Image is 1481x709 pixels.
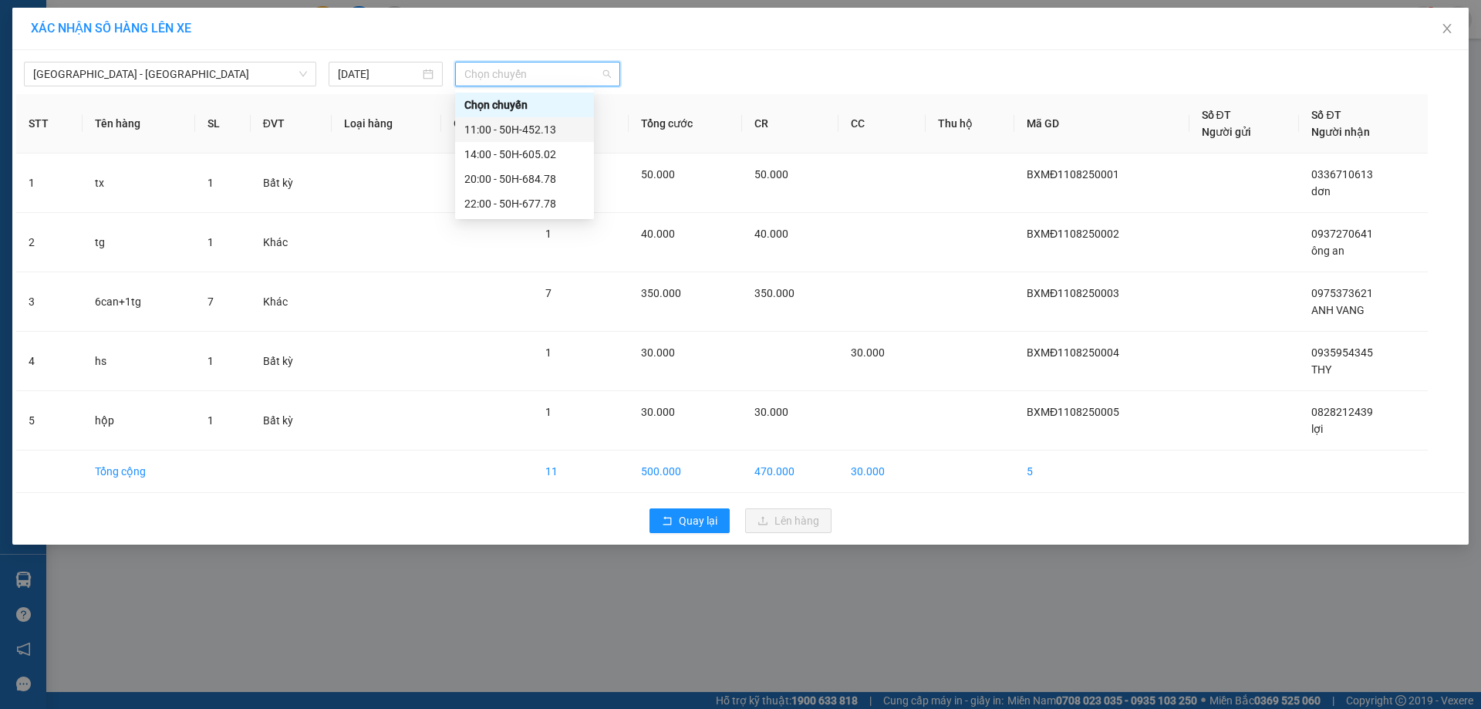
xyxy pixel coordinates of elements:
th: CR [742,94,838,154]
button: Close [1425,8,1469,51]
td: Khác [251,213,332,272]
span: Người nhận [1311,126,1370,138]
span: 50.000 [641,168,675,181]
span: Số ĐT [1202,109,1231,121]
td: 11 [533,451,629,493]
span: 350.000 [641,287,681,299]
th: Mã GD [1014,94,1189,154]
th: Tên hàng [83,94,195,154]
span: 1 [207,177,214,189]
span: Sài Gòn - Đắk Nông [33,62,307,86]
span: THY [1311,363,1331,376]
span: Người gửi [1202,126,1251,138]
span: rollback [662,515,673,528]
span: 0935954345 [1311,346,1373,359]
th: Thu hộ [926,94,1014,154]
td: Bất kỳ [251,391,332,451]
span: Số ĐT [1311,109,1341,121]
td: 5 [16,391,83,451]
span: 40.000 [754,228,788,240]
span: 30.000 [851,346,885,359]
button: rollbackQuay lại [649,508,730,533]
td: tx [83,154,195,213]
div: Chọn chuyến [464,96,585,113]
span: ông an [1311,245,1344,257]
td: 6can+1tg [83,272,195,332]
th: CC [838,94,926,154]
td: hs [83,332,195,391]
td: Tổng cộng [83,451,195,493]
span: 1 [207,414,214,427]
th: Tổng cước [629,94,742,154]
th: STT [16,94,83,154]
div: 20:00 - 50H-684.78 [464,170,585,187]
td: Bất kỳ [251,332,332,391]
td: tg [83,213,195,272]
span: XÁC NHẬN SỐ HÀNG LÊN XE [31,21,191,35]
span: 1 [545,228,552,240]
span: 50.000 [754,168,788,181]
th: ĐVT [251,94,332,154]
span: close [1441,22,1453,35]
td: 2 [16,213,83,272]
td: 500.000 [629,451,742,493]
span: Quay lại [679,512,717,529]
span: 350.000 [754,287,794,299]
span: lợi [1311,423,1323,435]
span: BXMĐ1108250005 [1027,406,1119,418]
td: Bất kỳ [251,154,332,213]
span: 0937270641 [1311,228,1373,240]
span: 40.000 [641,228,675,240]
span: 1 [207,236,214,248]
span: dơn [1311,185,1331,198]
td: 3 [16,272,83,332]
span: BXMĐ1108250003 [1027,287,1119,299]
span: BXMĐ1108250001 [1027,168,1119,181]
span: 30.000 [641,346,675,359]
td: hộp [83,391,195,451]
span: ANH VANG [1311,304,1365,316]
span: 0336710613 [1311,168,1373,181]
span: Chọn chuyến [464,62,611,86]
td: 470.000 [742,451,838,493]
span: 7 [545,287,552,299]
span: BXMĐ1108250002 [1027,228,1119,240]
span: 30.000 [754,406,788,418]
div: 22:00 - 50H-677.78 [464,195,585,212]
span: 1 [545,346,552,359]
div: 11:00 - 50H-452.13 [464,121,585,138]
span: 1 [207,355,214,367]
span: 0828212439 [1311,406,1373,418]
span: 1 [545,406,552,418]
td: 5 [1014,451,1189,493]
td: Khác [251,272,332,332]
span: 0975373621 [1311,287,1373,299]
td: 30.000 [838,451,926,493]
span: 30.000 [641,406,675,418]
th: Loại hàng [332,94,440,154]
th: SL [195,94,250,154]
input: 11/08/2025 [338,66,420,83]
th: Ghi chú [441,94,533,154]
div: 14:00 - 50H-605.02 [464,146,585,163]
td: 4 [16,332,83,391]
div: Chọn chuyến [455,93,594,117]
button: uploadLên hàng [745,508,832,533]
span: 7 [207,295,214,308]
span: BXMĐ1108250004 [1027,346,1119,359]
td: 1 [16,154,83,213]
